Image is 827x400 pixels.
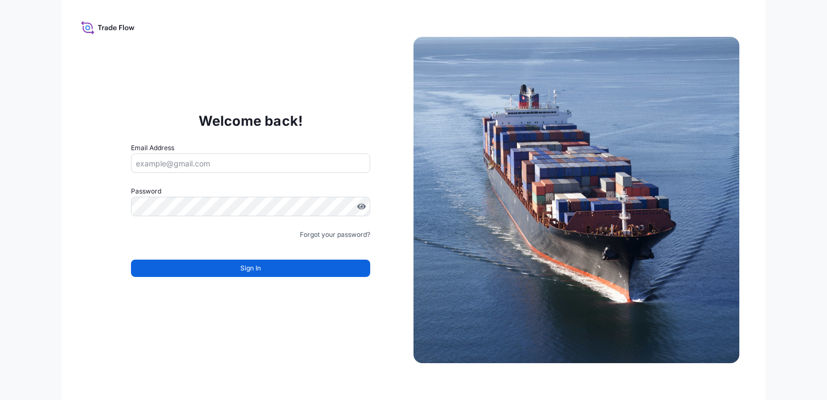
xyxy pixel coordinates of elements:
button: Sign In [131,260,370,277]
label: Email Address [131,143,174,153]
button: Show password [357,202,366,211]
input: example@gmail.com [131,153,370,173]
label: Password [131,186,370,197]
span: Sign In [240,263,261,274]
img: Ship illustration [413,37,739,363]
a: Forgot your password? [300,229,370,240]
p: Welcome back! [199,112,303,130]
